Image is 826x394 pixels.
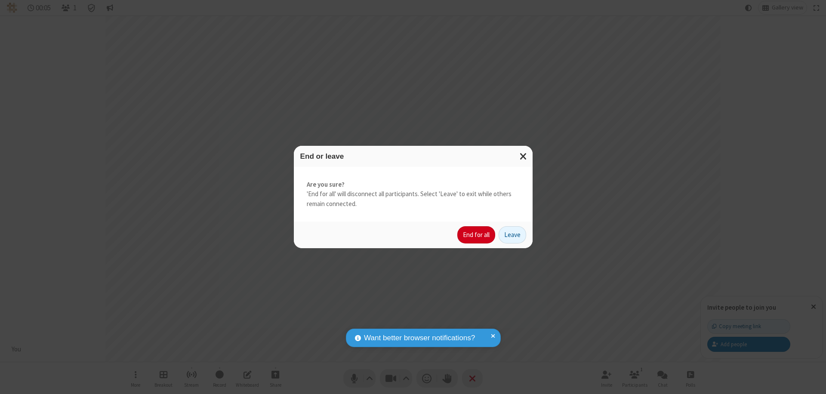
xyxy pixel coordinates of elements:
span: Want better browser notifications? [364,332,475,344]
strong: Are you sure? [307,180,520,190]
div: 'End for all' will disconnect all participants. Select 'Leave' to exit while others remain connec... [294,167,533,222]
button: Close modal [515,146,533,167]
button: End for all [457,226,495,243]
h3: End or leave [300,152,526,160]
button: Leave [499,226,526,243]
